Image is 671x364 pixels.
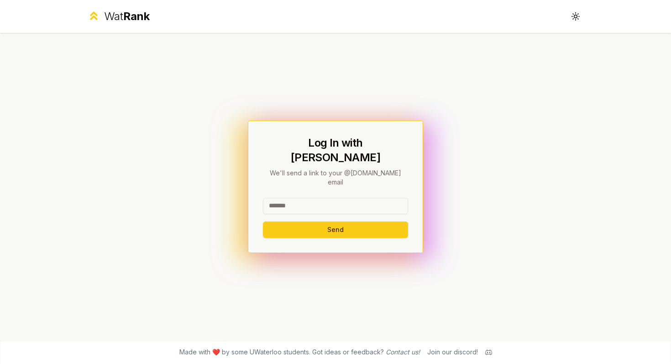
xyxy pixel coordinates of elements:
p: We'll send a link to your @[DOMAIN_NAME] email [263,169,408,187]
button: Send [263,222,408,238]
a: Contact us! [386,348,420,356]
span: Rank [123,10,150,23]
h1: Log In with [PERSON_NAME] [263,136,408,165]
span: Made with ❤️ by some UWaterloo students. Got ideas or feedback? [179,348,420,357]
div: Wat [104,9,150,24]
a: WatRank [87,9,150,24]
div: Join our discord! [427,348,478,357]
